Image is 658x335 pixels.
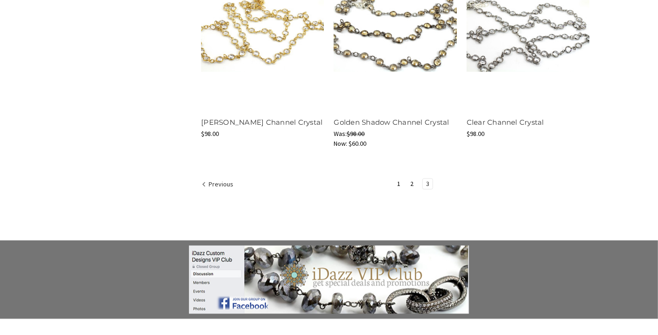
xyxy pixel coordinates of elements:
[334,140,347,148] span: Now:
[347,130,364,138] span: $98.00
[349,140,366,148] span: $60.00
[394,179,404,189] a: Page 1 of 3
[467,130,484,138] span: $98.00
[334,129,456,139] div: Was:
[201,118,322,127] a: [PERSON_NAME] Channel Crystal
[201,130,219,138] span: $98.00
[201,178,589,192] nav: pagination
[334,118,449,127] a: Golden Shadow Channel Crystal
[467,118,544,127] a: Clear Channel Crystal
[407,179,417,189] a: Page 2 of 3
[49,246,609,314] a: Join the group!
[423,179,433,189] a: Page 3 of 3
[202,179,237,191] a: Previous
